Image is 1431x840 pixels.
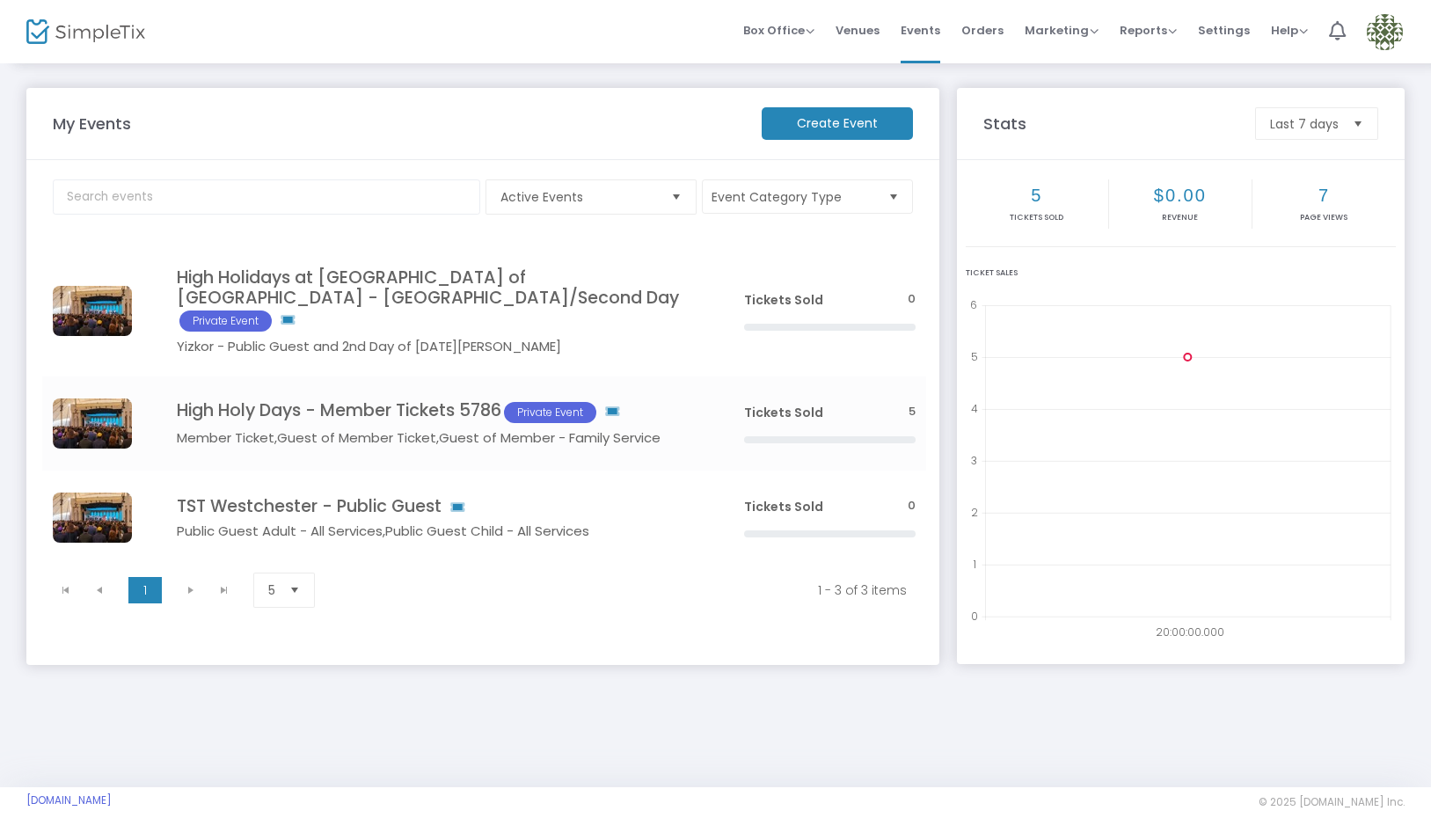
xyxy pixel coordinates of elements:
text: 6 [970,297,977,312]
img: DSCF8795.jpg [53,286,132,336]
m-panel-title: My Events [44,112,753,135]
button: Select [664,180,689,214]
span: Marketing [1025,22,1099,39]
div: Ticket Sales [966,267,1396,280]
span: Settings [1198,8,1250,53]
h5: Yizkor - Public Guest and 2nd Day of [DATE][PERSON_NAME] [177,339,691,354]
h4: High Holy Days - Member Tickets 5786 [177,400,691,423]
span: Orders [961,8,1004,53]
h5: Member Ticket,Guest of Member Ticket,Guest of Member - Family Service [177,430,691,446]
text: 0 [971,609,978,624]
h4: High Holidays at [GEOGRAPHIC_DATA] of [GEOGRAPHIC_DATA] - [GEOGRAPHIC_DATA]/Second Day [177,267,691,332]
span: Tickets Sold [744,404,823,421]
span: Events [901,8,940,53]
text: 2 [971,505,978,520]
span: Private Event [179,310,272,332]
span: Tickets Sold [744,291,823,309]
button: Event Category Type [702,179,913,214]
span: © 2025 [DOMAIN_NAME] Inc. [1259,795,1405,809]
span: 0 [908,498,916,515]
p: Tickets sold [967,212,1106,224]
button: Select [282,573,307,607]
h2: 7 [1254,185,1394,206]
h2: 5 [967,185,1106,206]
div: Data table [42,245,926,565]
span: Reports [1120,22,1177,39]
span: Help [1271,22,1308,39]
text: 1 [973,557,976,572]
text: 5 [971,349,978,364]
button: Select [1346,108,1370,139]
h2: $0.00 [1111,185,1250,206]
m-panel-title: Stats [975,112,1246,135]
text: 20:00:00.000 [1156,625,1224,639]
span: Venues [836,8,880,53]
a: [DOMAIN_NAME] [26,793,112,807]
span: Last 7 days [1270,115,1339,133]
span: Tickets Sold [744,498,823,515]
text: 3 [971,453,977,468]
span: 5 [268,581,275,599]
text: 4 [971,401,978,416]
img: 638907797316455957638894071135765743DSCF8795.jpg [53,493,132,543]
span: Box Office [743,22,814,39]
input: Search events [53,179,480,215]
span: Active Events [500,188,657,206]
span: 5 [909,404,916,420]
kendo-pager-info: 1 - 3 of 3 items [347,581,908,599]
h5: Public Guest Adult - All Services,Public Guest Child - All Services [177,523,691,539]
img: 638907791257818831638894111690366460DSCF8795.jpg [53,398,132,449]
p: Revenue [1111,212,1250,224]
p: Page Views [1254,212,1394,224]
m-button: Create Event [762,107,913,140]
span: Page 1 [128,577,162,603]
h4: TST Westchester - Public Guest [177,496,691,516]
span: 0 [908,291,916,308]
span: Private Event [504,402,596,423]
